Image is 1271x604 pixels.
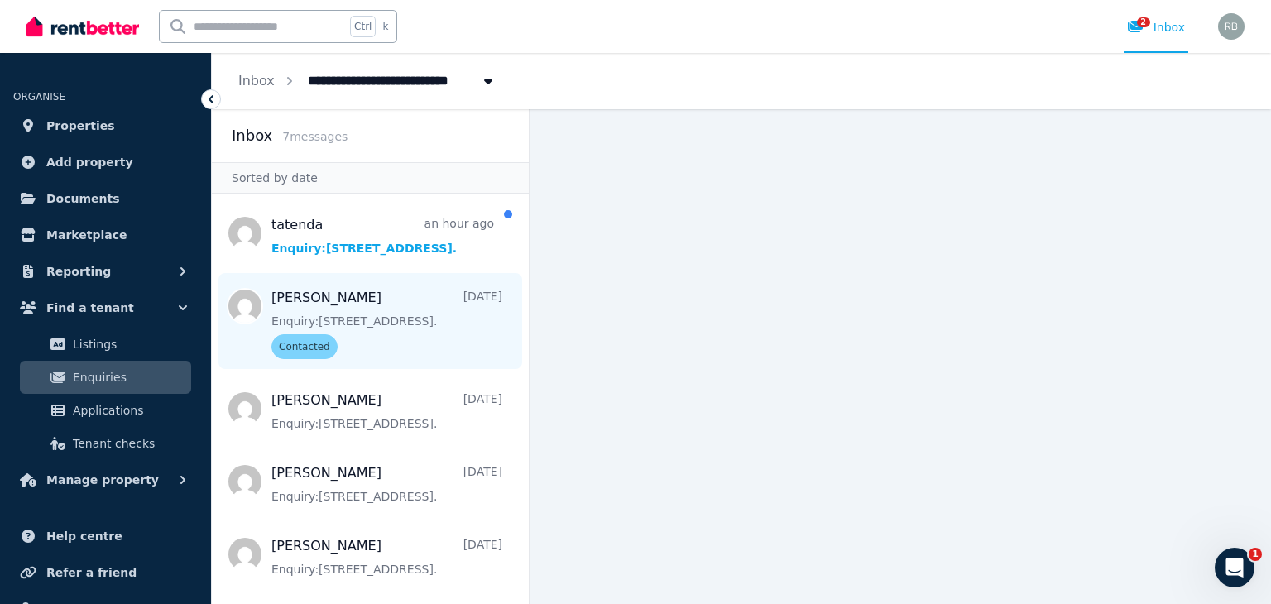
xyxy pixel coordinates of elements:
[46,189,120,209] span: Documents
[13,218,198,252] a: Marketplace
[271,215,494,256] a: tatendaan hour agoEnquiry:[STREET_ADDRESS].
[73,334,185,354] span: Listings
[1218,13,1245,40] img: Raj Bala
[46,563,137,582] span: Refer a friend
[382,20,388,33] span: k
[13,109,198,142] a: Properties
[212,194,529,604] nav: Message list
[238,73,275,89] a: Inbox
[13,91,65,103] span: ORGANISE
[13,146,198,179] a: Add property
[1137,17,1150,27] span: 2
[46,225,127,245] span: Marketplace
[46,116,115,136] span: Properties
[13,255,198,288] button: Reporting
[13,520,198,553] a: Help centre
[13,182,198,215] a: Documents
[212,53,523,109] nav: Breadcrumb
[46,261,111,281] span: Reporting
[13,556,198,589] a: Refer a friend
[73,434,185,453] span: Tenant checks
[46,152,133,172] span: Add property
[20,361,191,394] a: Enquiries
[271,391,502,432] a: [PERSON_NAME][DATE]Enquiry:[STREET_ADDRESS].
[350,16,376,37] span: Ctrl
[20,328,191,361] a: Listings
[73,367,185,387] span: Enquiries
[13,291,198,324] button: Find a tenant
[20,394,191,427] a: Applications
[271,536,502,578] a: [PERSON_NAME][DATE]Enquiry:[STREET_ADDRESS].
[26,14,139,39] img: RentBetter
[212,162,529,194] div: Sorted by date
[1127,19,1185,36] div: Inbox
[13,463,198,496] button: Manage property
[46,470,159,490] span: Manage property
[232,124,272,147] h2: Inbox
[271,463,502,505] a: [PERSON_NAME][DATE]Enquiry:[STREET_ADDRESS].
[1249,548,1262,561] span: 1
[271,288,502,359] a: [PERSON_NAME][DATE]Enquiry:[STREET_ADDRESS].Contacted
[46,298,134,318] span: Find a tenant
[73,400,185,420] span: Applications
[20,427,191,460] a: Tenant checks
[282,130,348,143] span: 7 message s
[46,526,122,546] span: Help centre
[1215,548,1254,587] iframe: Intercom live chat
